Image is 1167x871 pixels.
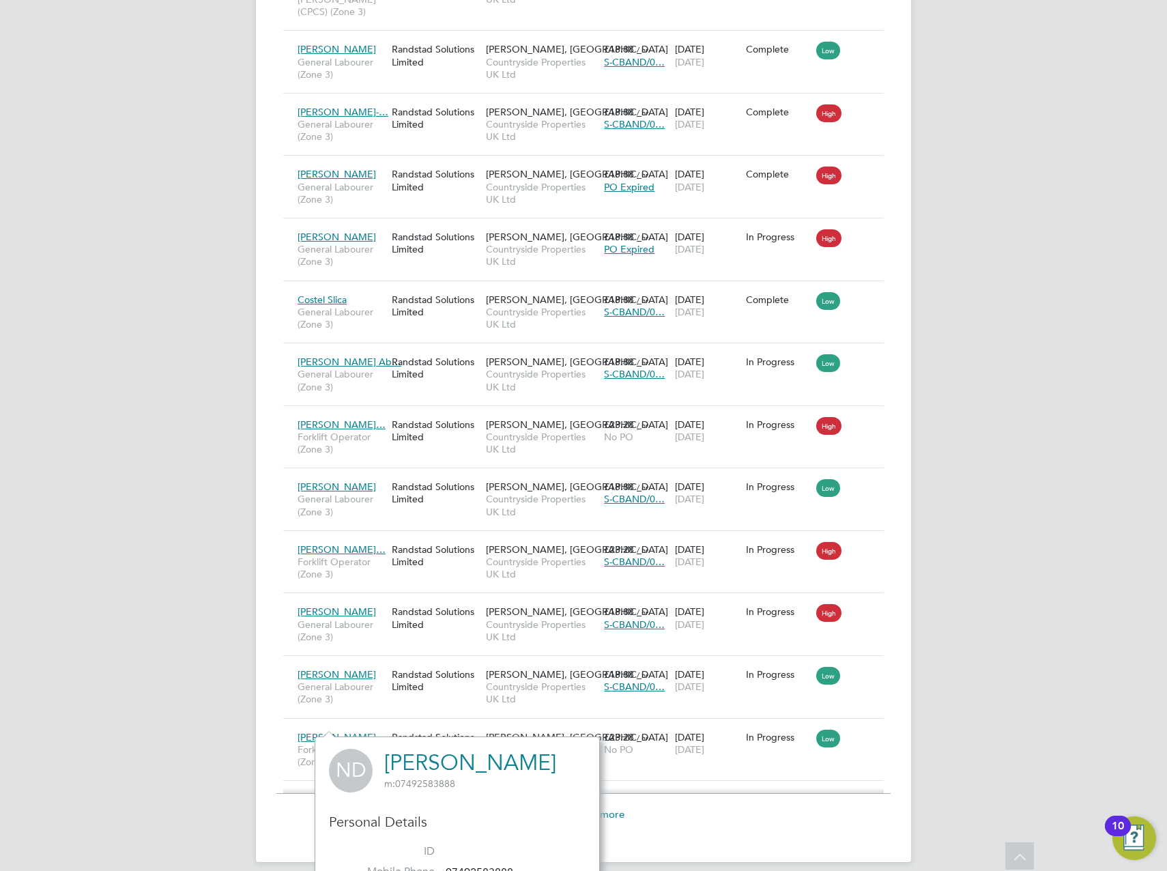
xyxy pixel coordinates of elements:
div: Randstad Solutions Limited [388,99,482,137]
span: S-CBAND/0… [604,493,665,505]
span: / hr [637,295,648,305]
div: In Progress [746,668,810,681]
span: High [816,542,841,560]
div: Complete [746,43,810,55]
span: S-CBAND/0… [604,618,665,631]
span: Low [816,730,840,747]
a: [PERSON_NAME]Forklift Operator (Zone 3)Randstad Solutions Limited[PERSON_NAME], [GEOGRAPHIC_DATA]... [294,724,884,735]
span: £18.88 [604,168,634,180]
div: Randstad Solutions Limited [388,161,482,199]
span: [PERSON_NAME], [GEOGRAPHIC_DATA] [486,543,668,556]
span: High [816,417,841,435]
span: [PERSON_NAME]-… [298,106,388,118]
span: / hr [637,357,648,367]
div: In Progress [746,481,810,493]
span: [PERSON_NAME] Ab… [298,356,401,368]
span: PO Expired [604,243,654,255]
div: Randstad Solutions Limited [388,537,482,575]
span: High [816,104,841,122]
span: £18.88 [604,481,634,493]
span: No PO [604,743,633,756]
span: Low [816,479,840,497]
span: / hr [637,732,648,743]
span: [PERSON_NAME], [GEOGRAPHIC_DATA] [486,231,668,243]
span: General Labourer (Zone 3) [298,681,385,705]
span: [PERSON_NAME] [298,668,376,681]
div: Randstad Solutions Limited [388,599,482,637]
div: [DATE] [672,99,743,137]
span: General Labourer (Zone 3) [298,118,385,143]
span: / hr [637,232,648,242]
button: Open Resource Center, 10 new notifications [1112,816,1156,860]
div: Randstad Solutions Limited [388,287,482,325]
a: [PERSON_NAME]General Labourer (Zone 3)Randstad Solutions Limited[PERSON_NAME], [GEOGRAPHIC_DATA]C... [294,223,884,235]
div: Randstad Solutions Limited [388,224,482,262]
span: £18.88 [604,605,634,618]
span: £23.28 [604,731,634,743]
a: [PERSON_NAME] [384,749,556,776]
span: £23.28 [604,543,634,556]
span: ND [329,749,373,793]
span: Countryside Properties UK Ltd [486,681,597,705]
span: Countryside Properties UK Ltd [486,368,597,392]
span: Countryside Properties UK Ltd [486,56,597,81]
span: [DATE] [675,306,704,318]
span: Countryside Properties UK Ltd [486,493,597,517]
span: Countryside Properties UK Ltd [486,556,597,580]
div: Randstad Solutions Limited [388,412,482,450]
span: m: [384,777,395,790]
span: [PERSON_NAME], [GEOGRAPHIC_DATA] [486,168,668,180]
a: [PERSON_NAME] Ab…General Labourer (Zone 3)Randstad Solutions Limited[PERSON_NAME], [GEOGRAPHIC_DA... [294,348,884,360]
span: Forklift Operator (Zone 3) [298,743,385,768]
span: Low [816,354,840,372]
div: [DATE] [672,287,743,325]
div: 10 [1112,826,1124,844]
span: Countryside Properties UK Ltd [486,243,597,268]
span: £18.88 [604,294,634,306]
span: [DATE] [675,181,704,193]
span: S-CBAND/0… [604,56,665,68]
span: S-CBAND/0… [604,118,665,130]
a: [PERSON_NAME]General Labourer (Zone 3)Randstad Solutions Limited[PERSON_NAME], [GEOGRAPHIC_DATA]C... [294,35,884,47]
span: [PERSON_NAME] [298,605,376,618]
span: S-CBAND/0… [604,368,665,380]
a: [PERSON_NAME]General Labourer (Zone 3)Randstad Solutions Limited[PERSON_NAME], [GEOGRAPHIC_DATA]C... [294,160,884,172]
span: Countryside Properties UK Ltd [486,431,597,455]
div: Randstad Solutions Limited [388,474,482,512]
div: [DATE] [672,599,743,637]
div: [DATE] [672,412,743,450]
div: In Progress [746,605,810,618]
span: £18.88 [604,231,634,243]
span: [PERSON_NAME], [GEOGRAPHIC_DATA] [486,605,668,618]
span: £18.88 [604,356,634,368]
div: In Progress [746,356,810,368]
span: £18.88 [604,668,634,681]
span: [DATE] [675,681,704,693]
div: Complete [746,294,810,306]
span: Costel Slica [298,294,347,306]
div: Complete [746,168,810,180]
div: Randstad Solutions Limited [388,36,482,74]
span: Countryside Properties UK Ltd [486,306,597,330]
span: S-CBAND/0… [604,306,665,318]
div: In Progress [746,231,810,243]
span: Low [816,292,840,310]
span: Countryside Properties UK Ltd [486,118,597,143]
span: [PERSON_NAME], [GEOGRAPHIC_DATA] [486,418,668,431]
div: [DATE] [672,161,743,199]
a: [PERSON_NAME]…Forklift Operator (Zone 3)Randstad Solutions Limited[PERSON_NAME], [GEOGRAPHIC_DATA... [294,536,884,547]
span: General Labourer (Zone 3) [298,181,385,205]
span: / hr [637,107,648,117]
label: ID [339,844,435,859]
span: [PERSON_NAME], [GEOGRAPHIC_DATA] [486,668,668,681]
a: [PERSON_NAME]General Labourer (Zone 3)Randstad Solutions Limited[PERSON_NAME], [GEOGRAPHIC_DATA]C... [294,598,884,610]
span: [DATE] [675,556,704,568]
span: PO Expired [604,181,654,193]
span: S-CBAND/0… [604,681,665,693]
span: High [816,229,841,247]
span: £18.88 [604,106,634,118]
span: [PERSON_NAME], [GEOGRAPHIC_DATA] [486,731,668,743]
span: / hr [637,545,648,555]
a: Costel SlicaGeneral Labourer (Zone 3)Randstad Solutions Limited[PERSON_NAME], [GEOGRAPHIC_DATA]Co... [294,286,884,298]
div: [DATE] [672,661,743,700]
